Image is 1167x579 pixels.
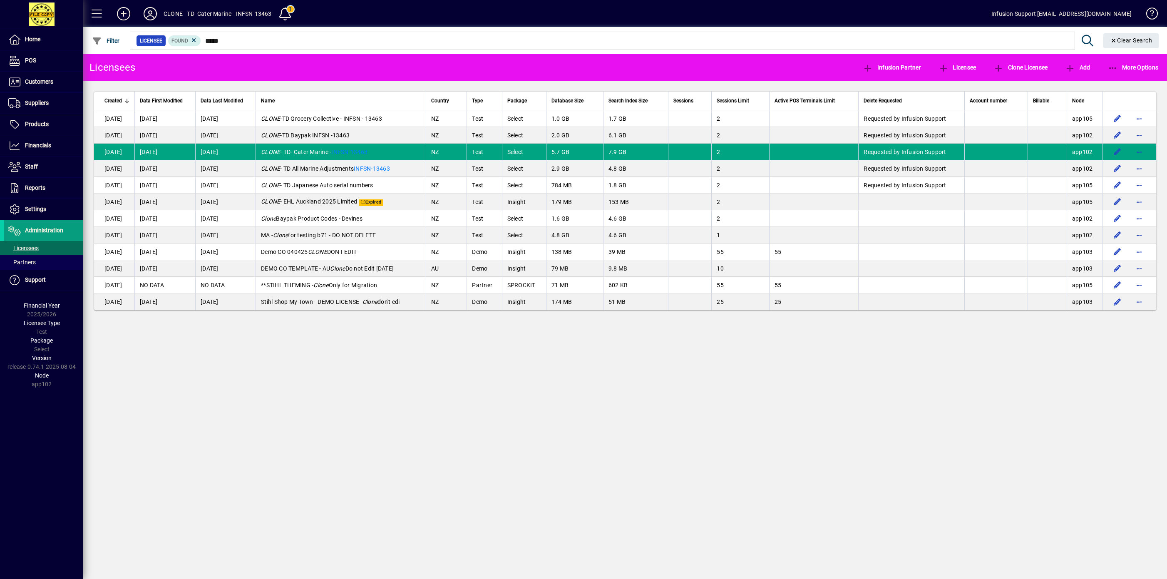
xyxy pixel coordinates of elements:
[1108,64,1159,71] span: More Options
[467,160,502,177] td: Test
[134,177,195,194] td: [DATE]
[4,29,83,50] a: Home
[1072,298,1093,305] span: app103.prod.infusionbusinesssoftware.com
[1111,245,1124,258] button: Edit
[261,96,421,105] div: Name
[426,277,467,293] td: NZ
[603,260,668,277] td: 9.8 MB
[775,96,835,105] span: Active POS Terminals Limit
[603,293,668,310] td: 51 MB
[502,293,546,310] td: Insight
[711,144,769,160] td: 2
[472,96,497,105] div: Type
[711,260,769,277] td: 10
[993,64,1048,71] span: Clone Licensee
[603,110,668,127] td: 1.7 GB
[354,165,390,172] a: INFSN-13463
[467,277,502,293] td: Partner
[201,96,243,105] span: Data Last Modified
[991,60,1050,75] button: Clone Licensee
[25,227,63,234] span: Administration
[546,144,603,160] td: 5.7 GB
[426,260,467,277] td: AU
[1072,182,1093,189] span: app105.prod.infusionbusinesssoftware.com
[195,227,256,244] td: [DATE]
[502,127,546,144] td: Select
[546,293,603,310] td: 174 MB
[134,210,195,227] td: [DATE]
[1072,199,1093,205] span: app105.prod.infusionbusinesssoftware.com
[711,277,769,293] td: 55
[502,160,546,177] td: Select
[711,177,769,194] td: 2
[467,110,502,127] td: Test
[261,198,280,205] em: CLONE
[4,135,83,156] a: Financials
[769,277,859,293] td: 55
[769,244,859,260] td: 55
[1132,162,1146,175] button: More options
[426,177,467,194] td: NZ
[717,96,749,105] span: Sessions Limit
[168,35,201,46] mat-chip: Found Status: Found
[25,142,51,149] span: Financials
[4,50,83,71] a: POS
[858,160,964,177] td: Requested by Infusion Support
[1111,179,1124,192] button: Edit
[608,96,648,105] span: Search Index Size
[195,293,256,310] td: [DATE]
[261,165,280,172] em: CLONE
[1132,129,1146,142] button: More options
[502,177,546,194] td: Select
[426,293,467,310] td: NZ
[201,96,251,105] div: Data Last Modified
[195,110,256,127] td: [DATE]
[25,206,46,212] span: Settings
[858,110,964,127] td: Requested by Infusion Support
[164,7,272,20] div: CLONE - TD- Cater Marine - INFSN-13463
[261,282,377,288] span: **STIHL THEMING - Only for Migration
[137,6,164,21] button: Profile
[1033,96,1049,105] span: Billable
[939,64,976,71] span: Licensee
[861,60,923,75] button: Infusion Partner
[261,182,373,189] span: - TD Japanese Auto serial numbers
[426,210,467,227] td: NZ
[858,144,964,160] td: Requested by Infusion Support
[1111,145,1124,159] button: Edit
[507,96,527,105] span: Package
[25,184,45,191] span: Reports
[134,194,195,210] td: [DATE]
[603,177,668,194] td: 1.8 GB
[8,259,36,266] span: Partners
[502,110,546,127] td: Select
[426,194,467,210] td: NZ
[1132,262,1146,275] button: More options
[467,293,502,310] td: Demo
[546,277,603,293] td: 71 MB
[603,160,668,177] td: 4.8 GB
[431,96,462,105] div: Country
[313,282,328,288] em: Clone
[546,177,603,194] td: 784 MB
[1033,96,1062,105] div: Billable
[936,60,978,75] button: Licensee
[134,127,195,144] td: [DATE]
[140,96,190,105] div: Data First Modified
[603,227,668,244] td: 4.6 GB
[717,96,764,105] div: Sessions Limit
[25,163,38,170] span: Staff
[134,277,195,293] td: NO DATA
[603,127,668,144] td: 6.1 GB
[195,210,256,227] td: [DATE]
[261,149,367,155] span: - TD- Cater Marine -
[92,37,120,44] span: Filter
[261,182,280,189] em: CLONE
[711,210,769,227] td: 2
[546,194,603,210] td: 179 MB
[863,64,921,71] span: Infusion Partner
[507,96,541,105] div: Package
[104,96,122,105] span: Created
[4,199,83,220] a: Settings
[94,210,134,227] td: [DATE]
